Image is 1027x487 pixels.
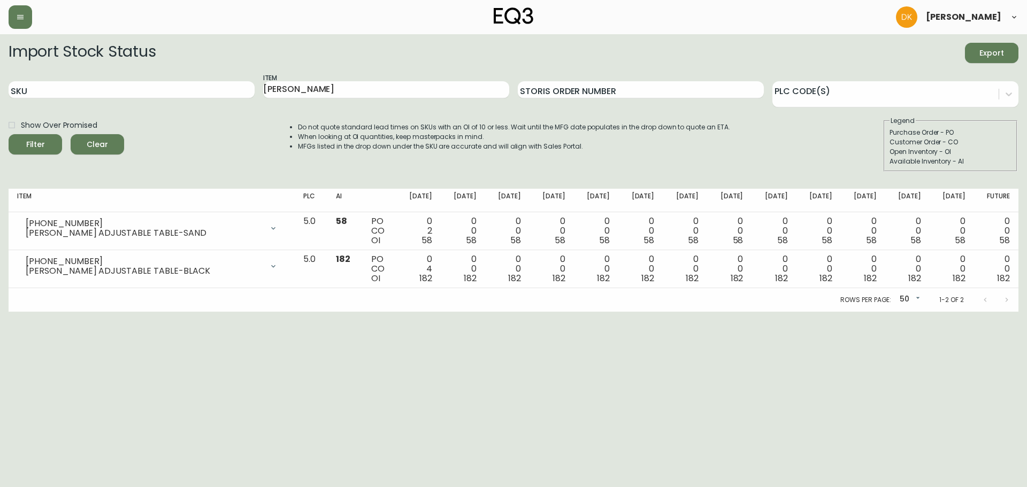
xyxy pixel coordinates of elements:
[9,189,295,212] th: Item
[494,7,533,25] img: logo
[760,217,787,245] div: 0 0
[538,217,565,245] div: 0 0
[910,234,921,246] span: 58
[663,189,707,212] th: [DATE]
[618,189,663,212] th: [DATE]
[597,272,610,284] span: 182
[494,217,521,245] div: 0 0
[9,43,156,63] h2: Import Stock Status
[26,138,45,151] div: Filter
[627,254,654,283] div: 0 0
[485,189,530,212] th: [DATE]
[819,272,832,284] span: 182
[953,272,965,284] span: 182
[999,234,1010,246] span: 58
[866,234,877,246] span: 58
[295,212,327,250] td: 5.0
[295,189,327,212] th: PLC
[371,272,380,284] span: OI
[336,215,347,227] span: 58
[530,189,574,212] th: [DATE]
[777,234,788,246] span: 58
[938,254,965,283] div: 0 0
[298,132,730,142] li: When looking at OI quantities, keep masterpacks in mind.
[371,217,388,245] div: PO CO
[538,254,565,283] div: 0 0
[733,234,744,246] span: 58
[760,254,787,283] div: 0 0
[890,157,1011,166] div: Available Inventory - AI
[965,43,1018,63] button: Export
[508,272,521,284] span: 182
[930,189,974,212] th: [DATE]
[371,234,380,246] span: OI
[26,219,263,228] div: [PHONE_NUMBER]
[494,254,521,283] div: 0 0
[671,254,699,283] div: 0 0
[449,254,477,283] div: 0 0
[405,254,432,283] div: 0 4
[983,254,1010,283] div: 0 0
[21,120,97,131] span: Show Over Promised
[822,234,832,246] span: 58
[849,254,877,283] div: 0 0
[671,217,699,245] div: 0 0
[938,217,965,245] div: 0 0
[894,217,921,245] div: 0 0
[627,217,654,245] div: 0 0
[327,189,362,212] th: AI
[688,234,699,246] span: 58
[441,189,485,212] th: [DATE]
[805,217,832,245] div: 0 0
[885,189,930,212] th: [DATE]
[983,217,1010,245] div: 0 0
[79,138,116,151] span: Clear
[890,147,1011,157] div: Open Inventory - OI
[707,189,752,212] th: [DATE]
[574,189,618,212] th: [DATE]
[419,272,432,284] span: 182
[583,254,610,283] div: 0 0
[298,142,730,151] li: MFGs listed in the drop down under the SKU are accurate and will align with Sales Portal.
[895,291,922,308] div: 50
[396,189,441,212] th: [DATE]
[26,257,263,266] div: [PHONE_NUMBER]
[686,272,699,284] span: 182
[849,217,877,245] div: 0 0
[583,217,610,245] div: 0 0
[890,137,1011,147] div: Customer Order - CO
[26,228,263,238] div: [PERSON_NAME] ADJUSTABLE TABLE-SAND
[939,295,964,305] p: 1-2 of 2
[9,134,62,154] button: Filter
[716,254,743,283] div: 0 0
[974,189,1018,212] th: Future
[553,272,565,284] span: 182
[775,272,788,284] span: 182
[896,6,917,28] img: c2b91e0a61784b06c9fd1c5ddf3cda04
[421,234,432,246] span: 58
[17,254,286,278] div: [PHONE_NUMBER][PERSON_NAME] ADJUSTABLE TABLE-BLACK
[890,128,1011,137] div: Purchase Order - PO
[864,272,877,284] span: 182
[908,272,921,284] span: 182
[295,250,327,288] td: 5.0
[464,272,477,284] span: 182
[17,217,286,240] div: [PHONE_NUMBER][PERSON_NAME] ADJUSTABLE TABLE-SAND
[371,254,388,283] div: PO CO
[894,254,921,283] div: 0 0
[974,47,1010,60] span: Export
[841,189,885,212] th: [DATE]
[955,234,965,246] span: 58
[298,122,730,132] li: Do not quote standard lead times on SKUs with an OI of 10 or less. Wait until the MFG date popula...
[71,134,124,154] button: Clear
[26,266,263,276] div: [PERSON_NAME] ADJUSTABLE TABLE-BLACK
[926,13,1001,21] span: [PERSON_NAME]
[449,217,477,245] div: 0 0
[752,189,796,212] th: [DATE]
[796,189,841,212] th: [DATE]
[731,272,744,284] span: 182
[643,234,654,246] span: 58
[510,234,521,246] span: 58
[716,217,743,245] div: 0 0
[336,253,350,265] span: 182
